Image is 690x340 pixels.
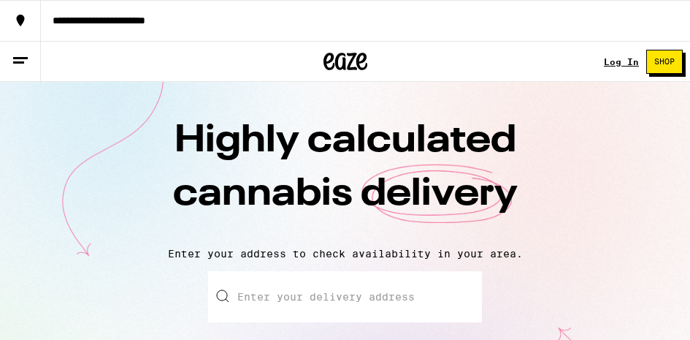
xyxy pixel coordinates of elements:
[604,57,639,67] a: Log In
[90,115,601,236] h1: Highly calculated cannabis delivery
[646,50,683,74] button: Shop
[639,50,690,74] a: Shop
[15,248,675,260] p: Enter your address to check availability in your area.
[208,271,482,322] input: Enter your delivery address
[654,58,675,66] span: Shop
